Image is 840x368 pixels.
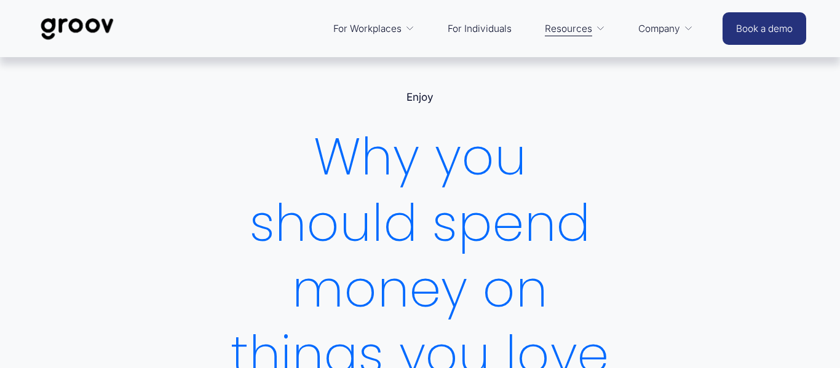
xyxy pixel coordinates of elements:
a: folder dropdown [327,14,421,44]
a: folder dropdown [632,14,699,44]
img: Groov | Workplace Science Platform | Unlock Performance | Drive Results [34,9,121,49]
a: folder dropdown [539,14,611,44]
span: Resources [545,20,592,37]
span: For Workplaces [333,20,402,37]
a: For Individuals [442,14,518,44]
span: Company [638,20,680,37]
a: Enjoy [406,91,434,103]
a: Book a demo [723,12,806,45]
